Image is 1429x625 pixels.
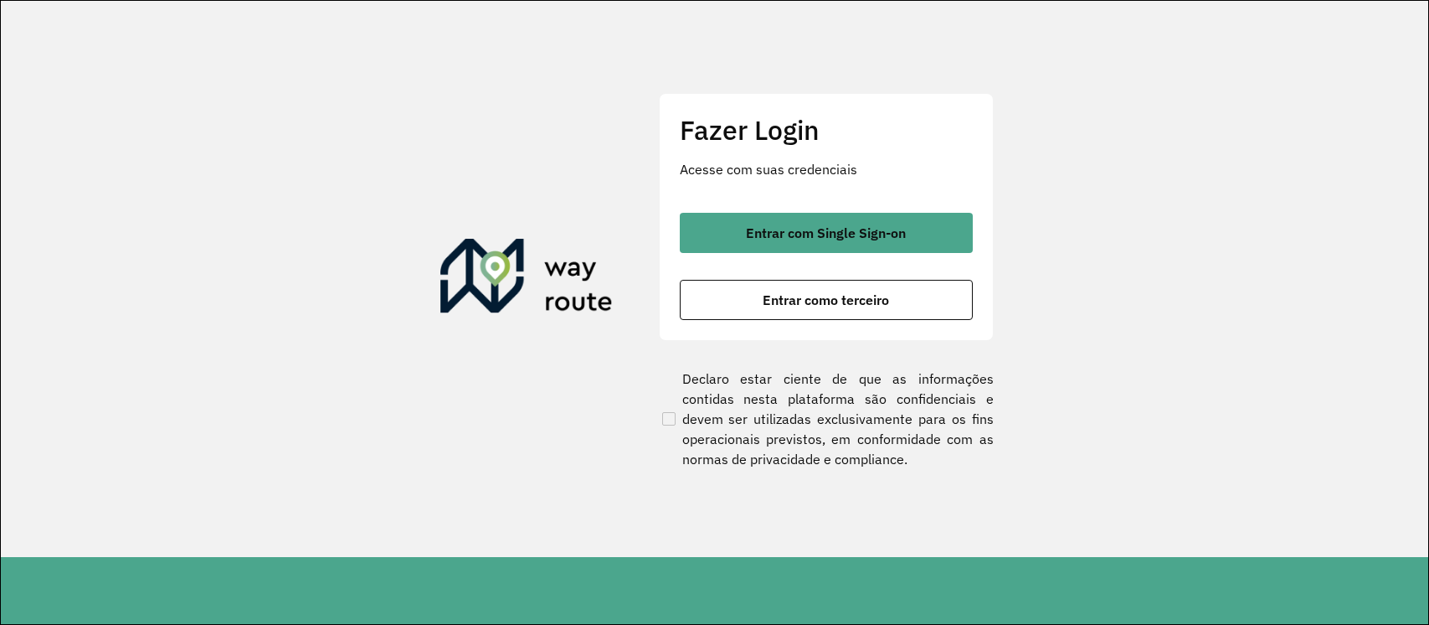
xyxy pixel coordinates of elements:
[680,280,973,320] button: button
[440,239,613,319] img: Roteirizador AmbevTech
[763,293,889,307] span: Entrar como terceiro
[746,226,906,240] span: Entrar com Single Sign-on
[680,114,973,146] h2: Fazer Login
[659,369,994,469] label: Declaro estar ciente de que as informações contidas nesta plataforma são confidenciais e devem se...
[680,213,973,253] button: button
[680,159,973,179] p: Acesse com suas credenciais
